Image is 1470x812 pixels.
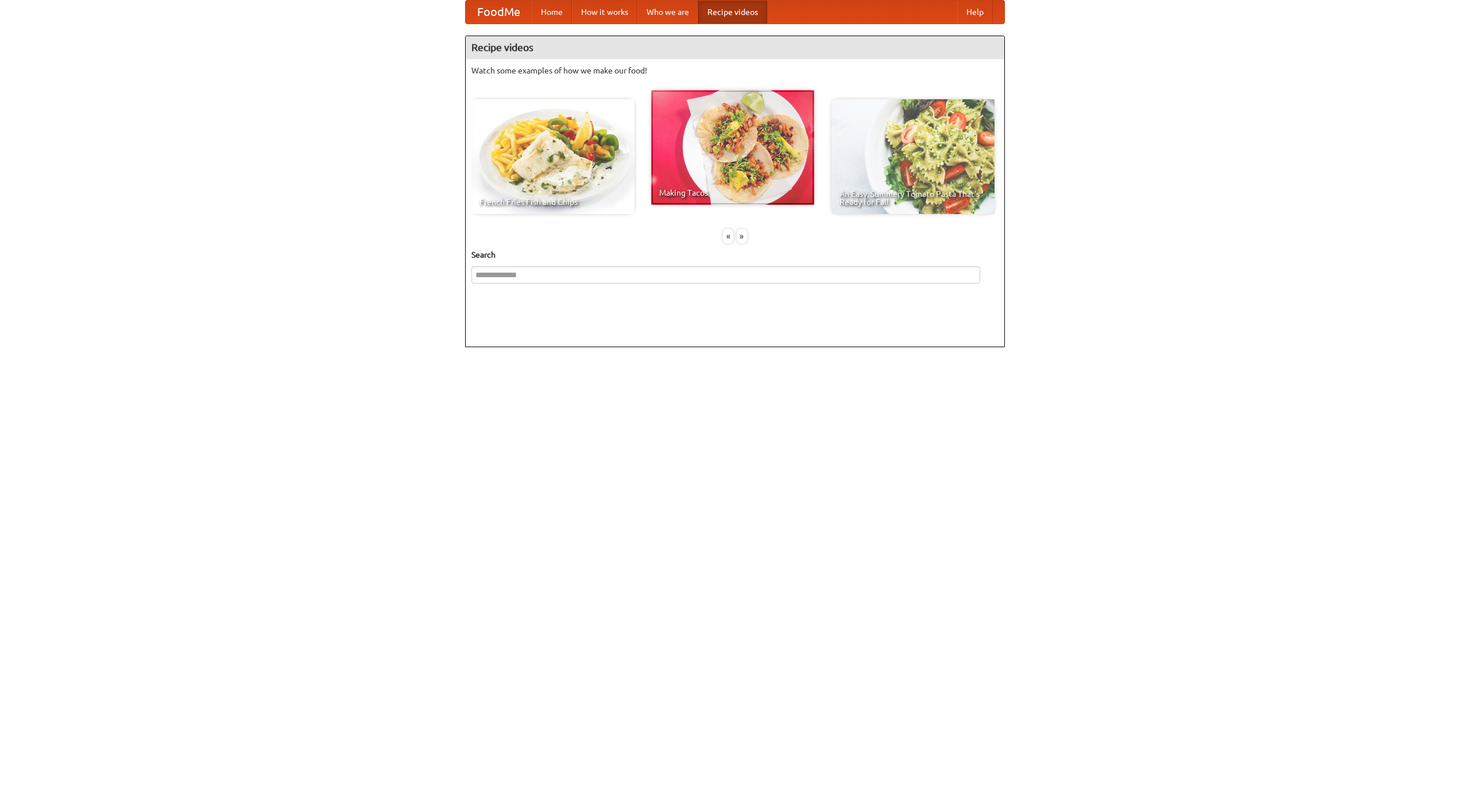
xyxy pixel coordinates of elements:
[637,1,698,24] a: Who we are
[659,189,806,197] span: Making Tacos
[471,65,999,76] p: Watch some examples of how we make our food!
[532,1,572,24] a: Home
[723,229,733,243] div: «
[466,1,532,24] a: FoodMe
[831,99,995,214] a: An Easy, Summery Tomato Pasta That's Ready for Fall
[572,1,637,24] a: How it works
[698,1,767,24] a: Recipe videos
[466,36,1004,59] h4: Recipe videos
[840,190,987,206] span: An Easy, Summery Tomato Pasta That's Ready for Fall
[651,90,814,205] a: Making Tacos
[471,249,999,261] h5: Search
[737,229,747,243] div: »
[471,99,635,214] a: French Fries Fish and Chips
[957,1,993,24] a: Help
[479,198,626,206] span: French Fries Fish and Chips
